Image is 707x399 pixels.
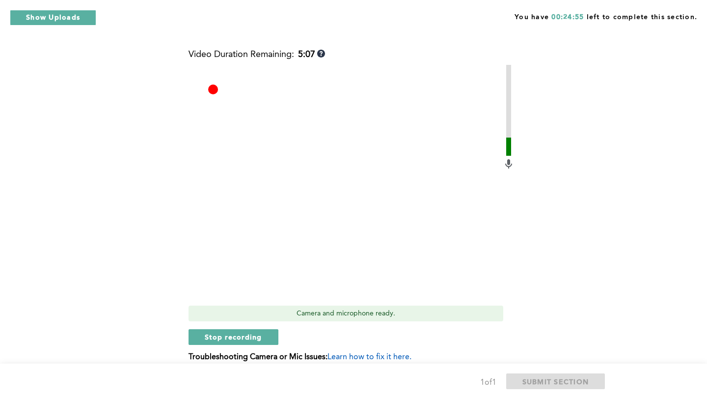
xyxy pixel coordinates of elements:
b: 5:07 [298,50,315,60]
button: SUBMIT SECTION [506,373,605,389]
span: Learn how to fix it here. [327,353,411,361]
span: 00:24:55 [551,14,584,21]
div: Video Duration Remaining: [189,50,325,60]
span: You have left to complete this section. [515,10,697,22]
button: Show Uploads [10,10,96,26]
span: SUBMIT SECTION [522,377,589,386]
button: Stop recording [189,329,278,345]
div: 1 of 1 [480,376,496,390]
div: Camera and microphone ready. [189,306,503,321]
b: Troubleshooting Camera or Mic Issues: [189,353,327,361]
span: Stop recording [205,332,262,342]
